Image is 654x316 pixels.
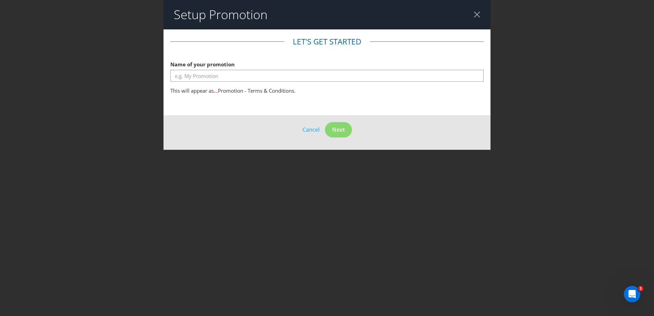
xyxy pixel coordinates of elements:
[174,8,267,22] h2: Setup Promotion
[302,125,320,134] button: Cancel
[170,87,214,94] span: This will appear as
[332,126,345,133] span: Next
[170,70,484,82] input: e.g. My Promotion
[218,87,296,94] span: Promotion - Terms & Conditions.
[624,286,640,302] iframe: Intercom live chat
[284,36,370,47] legend: Let's get started
[325,122,352,137] button: Next
[302,126,319,133] span: Cancel
[638,286,643,291] span: 1
[170,61,235,68] span: Name of your promotion
[214,87,218,94] span: ...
